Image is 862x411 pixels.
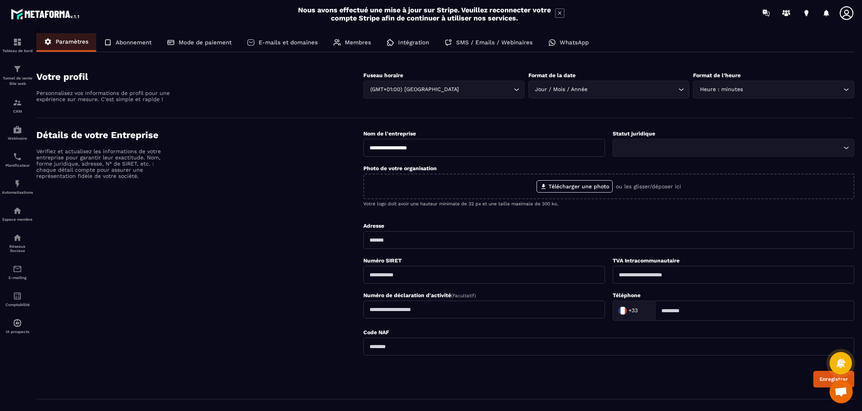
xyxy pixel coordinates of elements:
img: logo [11,7,80,21]
div: Search for option [693,81,854,98]
a: automationsautomationsAutomatisations [2,173,33,200]
p: Automatisations [2,190,33,195]
h2: Nous avons effectué une mise à jour sur Stripe. Veuillez reconnecter votre compte Stripe afin de ... [298,6,551,22]
a: automationsautomationsWebinaire [2,119,33,146]
label: Nom de l'entreprise [363,130,416,137]
a: formationformationTunnel de vente Site web [2,59,33,92]
img: scheduler [13,152,22,161]
p: Paramètres [56,38,89,45]
input: Search for option [744,85,842,94]
p: Réseaux Sociaux [2,244,33,253]
label: Adresse [363,223,384,229]
img: automations [13,318,22,328]
p: E-mailing [2,276,33,280]
p: IA prospects [2,330,33,334]
label: Numéro de déclaration d'activité [363,292,476,298]
img: email [13,264,22,274]
p: Planificateur [2,163,33,167]
p: Vérifiez et actualisez les informations de votre entreprise pour garantir leur exactitude. Nom, f... [36,148,172,179]
label: Photo de votre organisation [363,165,437,171]
label: Fuseau horaire [363,72,403,78]
p: ou les glisser/déposer ici [616,183,681,189]
span: (GMT+01:00) [GEOGRAPHIC_DATA] [368,85,460,94]
img: automations [13,125,22,134]
div: Search for option [613,301,655,321]
p: Abonnement [116,39,152,46]
p: Personnalisez vos informations de profil pour une expérience sur mesure. C'est simple et rapide ! [36,90,172,102]
img: formation [13,64,22,74]
div: Ouvrir le chat [830,380,853,403]
input: Search for option [639,305,647,316]
a: social-networksocial-networkRéseaux Sociaux [2,227,33,259]
p: SMS / Emails / Webinaires [456,39,533,46]
p: Espace membre [2,217,33,222]
img: social-network [13,233,22,242]
p: WhatsApp [560,39,589,46]
a: emailemailE-mailing [2,259,33,286]
img: Country Flag [615,303,630,318]
p: Intégration [398,39,429,46]
p: Membres [345,39,371,46]
a: schedulerschedulerPlanificateur [2,146,33,173]
label: Statut juridique [613,130,655,137]
a: formationformationTableau de bord [2,32,33,59]
a: formationformationCRM [2,92,33,119]
p: Tunnel de vente Site web [2,76,33,86]
p: Votre logo doit avoir une hauteur minimale de 32 px et une taille maximale de 300 ko. [363,201,854,206]
img: automations [13,206,22,215]
label: Format de l’heure [693,72,741,78]
h4: Votre profil [36,71,363,82]
span: (Facultatif) [451,293,476,298]
input: Search for option [618,144,842,152]
input: Search for option [589,85,677,94]
p: Mode de paiement [179,39,232,46]
div: Search for option [528,81,690,98]
a: accountantaccountantComptabilité [2,286,33,313]
p: Tableau de bord [2,49,33,53]
div: Enregistrer [819,376,848,382]
label: Télécharger une photo [537,180,613,193]
span: +33 [629,307,638,315]
img: accountant [13,291,22,301]
label: TVA Intracommunautaire [613,257,680,264]
label: Code NAF [363,329,389,335]
p: Comptabilité [2,303,33,307]
img: formation [13,98,22,107]
div: Search for option [613,139,854,157]
img: automations [13,179,22,188]
p: Webinaire [2,136,33,140]
p: CRM [2,109,33,113]
input: Search for option [460,85,512,94]
label: Format de la date [528,72,576,78]
button: Enregistrer [813,371,854,387]
h4: Détails de votre Entreprise [36,130,363,140]
div: Search for option [363,81,525,98]
span: Heure : minutes [698,85,744,94]
label: Numéro SIRET [363,257,402,264]
img: formation [13,37,22,47]
label: Téléphone [613,292,641,298]
span: Jour / Mois / Année [533,85,589,94]
p: E-mails et domaines [259,39,318,46]
a: automationsautomationsEspace membre [2,200,33,227]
